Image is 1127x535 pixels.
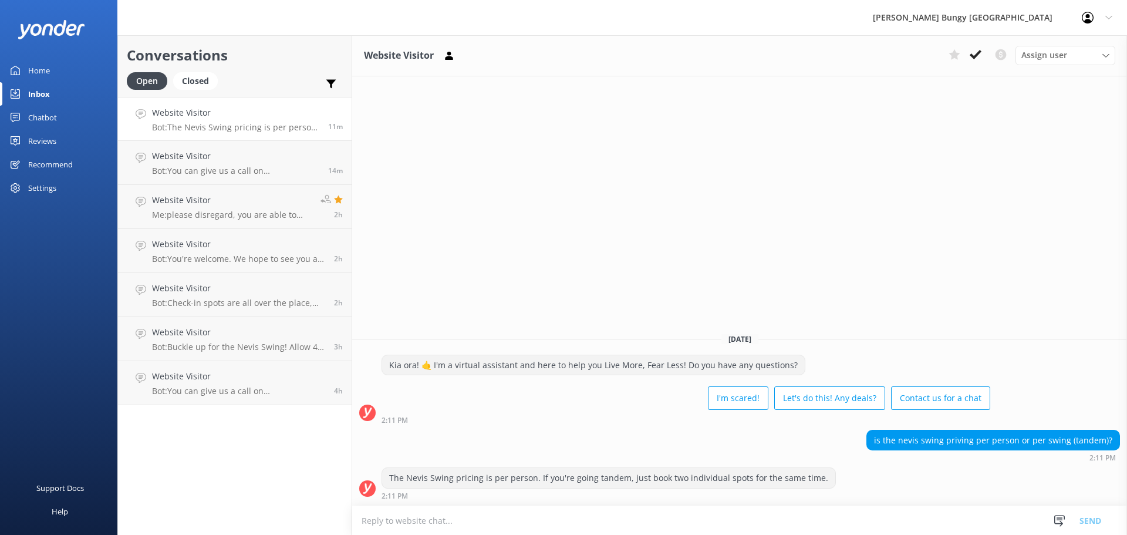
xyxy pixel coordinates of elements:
strong: 2:11 PM [1089,455,1116,462]
button: Contact us for a chat [891,386,990,410]
a: Open [127,74,173,87]
span: Sep 19 2025 11:39am (UTC +12:00) Pacific/Auckland [334,210,343,220]
div: Help [52,500,68,523]
div: The Nevis Swing pricing is per person. If you're going tandem, just book two individual spots for... [382,468,835,488]
h3: Website Visitor [364,48,434,63]
a: Closed [173,74,224,87]
h4: Website Visitor [152,106,319,119]
span: Assign user [1021,49,1067,62]
p: Bot: You can give us a call on [PHONE_NUMBER] or [PHONE_NUMBER] to chat with a crew member. Our o... [152,166,319,176]
p: Bot: The Nevis Swing pricing is per person. If you're going tandem, just book two individual spot... [152,122,319,133]
span: Sep 19 2025 02:08pm (UTC +12:00) Pacific/Auckland [328,166,343,176]
strong: 2:11 PM [382,493,408,500]
span: Sep 19 2025 10:22am (UTC +12:00) Pacific/Auckland [334,386,343,396]
a: Website VisitorBot:The Nevis Swing pricing is per person. If you're going tandem, just book two i... [118,97,352,141]
h4: Website Visitor [152,326,325,339]
p: Bot: Check-in spots are all over the place, depending on your thrill ride: - [GEOGRAPHIC_DATA]: B... [152,298,325,308]
div: Settings [28,176,56,200]
p: Bot: You can give us a call on [PHONE_NUMBER] or [PHONE_NUMBER] to chat with a crew member. Our o... [152,386,325,396]
span: Sep 19 2025 10:46am (UTC +12:00) Pacific/Auckland [334,342,343,352]
h4: Website Visitor [152,194,312,207]
div: Assign User [1015,46,1115,65]
div: Inbox [28,82,50,106]
p: Bot: You're welcome. We hope to see you at one of our [PERSON_NAME] locations soon! [152,254,325,264]
button: I'm scared! [708,386,768,410]
div: is the nevis swing priving per person or per swing (tandem)? [867,430,1119,450]
div: Reviews [28,129,56,153]
img: yonder-white-logo.png [18,20,85,39]
a: Website VisitorBot:You can give us a call on [PHONE_NUMBER] or [PHONE_NUMBER] to chat with a crew... [118,361,352,405]
div: Recommend [28,153,73,176]
div: Closed [173,72,218,90]
a: Website VisitorBot:Check-in spots are all over the place, depending on your thrill ride: - [GEOGR... [118,273,352,317]
h4: Website Visitor [152,238,325,251]
a: Website VisitorMe:please disregard, you are able to book for the nevis at the [GEOGRAPHIC_DATA]2h [118,185,352,229]
span: Sep 19 2025 02:11pm (UTC +12:00) Pacific/Auckland [328,122,343,132]
span: Sep 19 2025 11:27am (UTC +12:00) Pacific/Auckland [334,254,343,264]
p: Me: please disregard, you are able to book for the nevis at the [GEOGRAPHIC_DATA] [152,210,312,220]
h4: Website Visitor [152,370,325,383]
div: Home [28,59,50,82]
a: Website VisitorBot:You're welcome. We hope to see you at one of our [PERSON_NAME] locations soon!2h [118,229,352,273]
strong: 2:11 PM [382,417,408,424]
div: Open [127,72,167,90]
div: Support Docs [36,476,84,500]
h4: Website Visitor [152,282,325,295]
div: Sep 19 2025 02:11pm (UTC +12:00) Pacific/Auckland [866,453,1120,462]
div: Chatbot [28,106,57,129]
span: [DATE] [721,334,758,344]
button: Let's do this! Any deals? [774,386,885,410]
a: Website VisitorBot:Buckle up for the Nevis Swing! Allow 4 hours for the whole shebang, including ... [118,317,352,361]
a: Website VisitorBot:You can give us a call on [PHONE_NUMBER] or [PHONE_NUMBER] to chat with a crew... [118,141,352,185]
div: Kia ora! 🤙 I'm a virtual assistant and here to help you Live More, Fear Less! Do you have any que... [382,355,805,375]
div: Sep 19 2025 02:11pm (UTC +12:00) Pacific/Auckland [382,416,990,424]
h4: Website Visitor [152,150,319,163]
p: Bot: Buckle up for the Nevis Swing! Allow 4 hours for the whole shebang, including the return tri... [152,342,325,352]
span: Sep 19 2025 11:26am (UTC +12:00) Pacific/Auckland [334,298,343,308]
h2: Conversations [127,44,343,66]
div: Sep 19 2025 02:11pm (UTC +12:00) Pacific/Auckland [382,492,836,500]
